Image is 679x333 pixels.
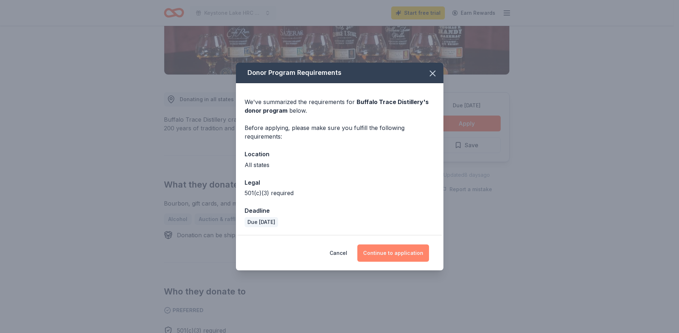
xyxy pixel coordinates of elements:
[245,189,435,197] div: 501(c)(3) required
[330,244,347,262] button: Cancel
[245,206,435,215] div: Deadline
[245,123,435,141] div: Before applying, please make sure you fulfill the following requirements:
[357,244,429,262] button: Continue to application
[245,217,278,227] div: Due [DATE]
[245,161,435,169] div: All states
[236,63,443,83] div: Donor Program Requirements
[245,149,435,159] div: Location
[245,98,435,115] div: We've summarized the requirements for below.
[245,178,435,187] div: Legal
